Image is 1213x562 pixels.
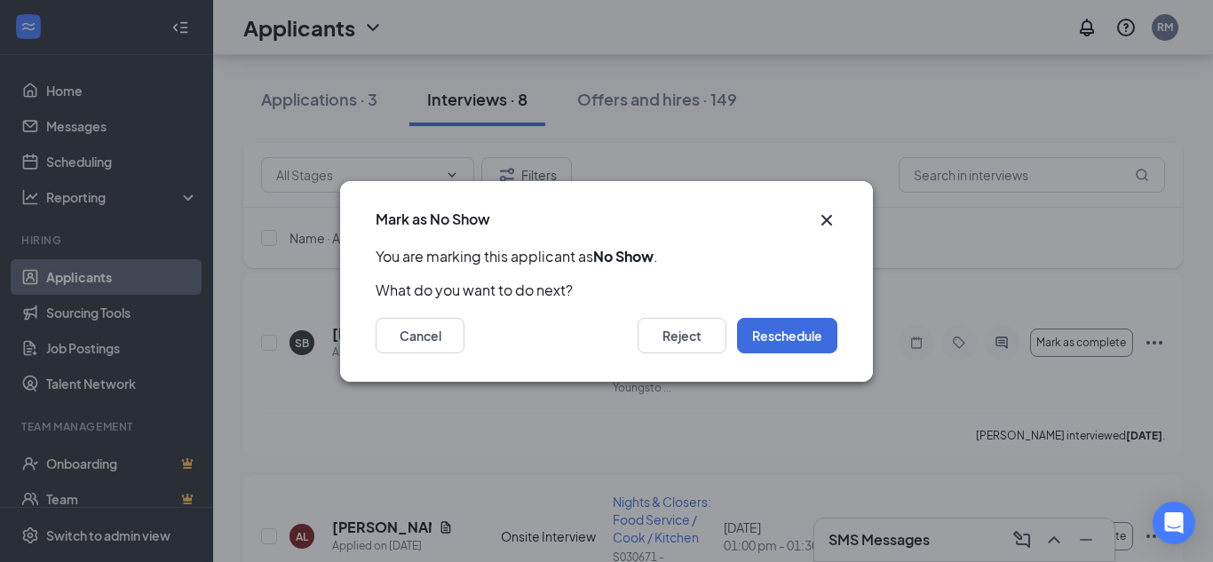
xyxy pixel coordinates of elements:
[376,210,490,229] h3: Mark as No Show
[816,210,837,231] button: Close
[376,281,837,300] p: What do you want to do next?
[593,247,654,265] b: No Show
[816,210,837,231] svg: Cross
[376,247,837,266] p: You are marking this applicant as .
[376,318,464,353] button: Cancel
[1153,502,1195,544] div: Open Intercom Messenger
[737,318,837,353] button: Reschedule
[638,318,726,353] button: Reject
